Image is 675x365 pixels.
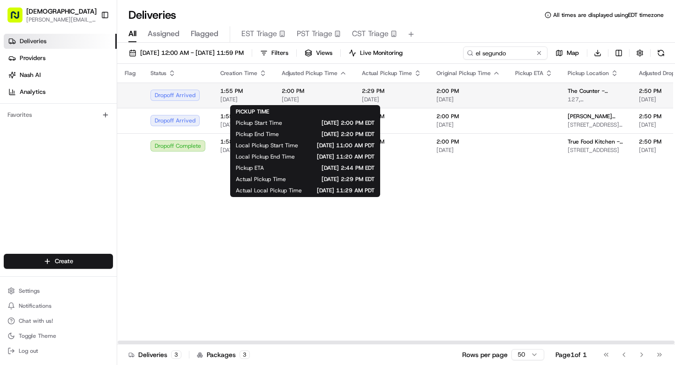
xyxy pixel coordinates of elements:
[4,4,97,26] button: [DEMOGRAPHIC_DATA][PERSON_NAME][EMAIL_ADDRESS][DOMAIN_NAME]
[362,121,421,129] span: [DATE]
[236,164,264,172] span: Pickup ETA
[236,175,286,183] span: Actual Pickup Time
[654,46,667,60] button: Refresh
[32,99,119,106] div: We're available if you need us!
[352,28,389,39] span: CST Triage
[220,146,267,154] span: [DATE]
[568,138,624,145] span: True Food Kitchen - [GEOGRAPHIC_DATA]
[310,153,375,160] span: [DATE] 11:20 AM PDT
[4,314,113,327] button: Chat with us!
[9,137,17,144] div: 📗
[436,69,491,77] span: Original Pickup Time
[236,153,295,160] span: Local Pickup End Time
[171,350,181,359] div: 3
[150,69,166,77] span: Status
[362,138,421,145] span: 2:06 PM
[462,350,508,359] p: Rows per page
[4,344,113,357] button: Log out
[220,69,257,77] span: Creation Time
[26,7,97,16] button: [DEMOGRAPHIC_DATA]
[4,254,113,269] button: Create
[4,68,117,83] a: Nash AI
[220,138,267,145] span: 1:58 PM
[236,119,282,127] span: Pickup Start Time
[282,87,347,95] span: 2:00 PM
[32,90,154,99] div: Start new chat
[236,142,298,149] span: Local Pickup Start Time
[362,113,421,120] span: 1:57 PM
[515,69,543,77] span: Pickup ETA
[236,130,279,138] span: Pickup End Time
[197,350,250,359] div: Packages
[551,46,583,60] button: Map
[555,350,587,359] div: Page 1 of 1
[191,28,218,39] span: Flagged
[362,146,421,154] span: [DATE]
[93,159,113,166] span: Pylon
[362,87,421,95] span: 2:29 PM
[9,9,28,28] img: Nash
[128,350,181,359] div: Deliveries
[297,28,332,39] span: PST Triage
[567,49,579,57] span: Map
[4,34,117,49] a: Deliveries
[362,96,421,103] span: [DATE]
[19,317,53,325] span: Chat with us!
[568,113,624,120] span: [PERSON_NAME] Pizza
[140,49,244,57] span: [DATE] 12:00 AM - [DATE] 11:59 PM
[436,113,500,120] span: 2:00 PM
[282,96,347,103] span: [DATE]
[294,130,375,138] span: [DATE] 2:20 PM EDT
[159,92,171,104] button: Start new chat
[20,37,46,46] span: Deliveries
[4,299,113,312] button: Notifications
[55,257,73,266] span: Create
[26,16,97,23] button: [PERSON_NAME][EMAIL_ADDRESS][DOMAIN_NAME]
[4,51,117,66] a: Providers
[125,69,135,77] span: Flag
[148,28,180,39] span: Assigned
[436,87,500,95] span: 2:00 PM
[316,49,332,57] span: Views
[271,49,288,57] span: Filters
[220,96,267,103] span: [DATE]
[220,121,267,129] span: [DATE]
[279,164,375,172] span: [DATE] 2:44 PM EDT
[282,69,337,77] span: Adjusted Pickup Time
[568,146,624,154] span: [STREET_ADDRESS]
[24,61,155,70] input: Clear
[236,108,269,115] span: PICKUP TIME
[436,121,500,129] span: [DATE]
[19,347,38,355] span: Log out
[568,96,624,103] span: 127, [STREET_ADDRESS]
[360,49,403,57] span: Live Monitoring
[436,138,500,145] span: 2:00 PM
[313,142,375,149] span: [DATE] 11:00 AM PDT
[20,88,45,96] span: Analytics
[66,159,113,166] a: Powered byPylon
[300,46,337,60] button: Views
[362,69,412,77] span: Actual Pickup Time
[19,302,52,310] span: Notifications
[220,87,267,95] span: 1:55 PM
[20,54,45,62] span: Providers
[463,46,547,60] input: Type to search
[553,11,664,19] span: All times are displayed using EDT timezone
[20,71,41,79] span: Nash AI
[568,69,609,77] span: Pickup Location
[241,28,277,39] span: EST Triage
[345,46,407,60] button: Live Monitoring
[256,46,292,60] button: Filters
[4,284,113,297] button: Settings
[19,332,56,340] span: Toggle Theme
[125,46,248,60] button: [DATE] 12:00 AM - [DATE] 11:59 PM
[4,84,117,99] a: Analytics
[19,136,72,145] span: Knowledge Base
[317,187,375,194] span: [DATE] 11:29 AM PDT
[89,136,150,145] span: API Documentation
[9,38,171,53] p: Welcome 👋
[240,350,250,359] div: 3
[128,28,136,39] span: All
